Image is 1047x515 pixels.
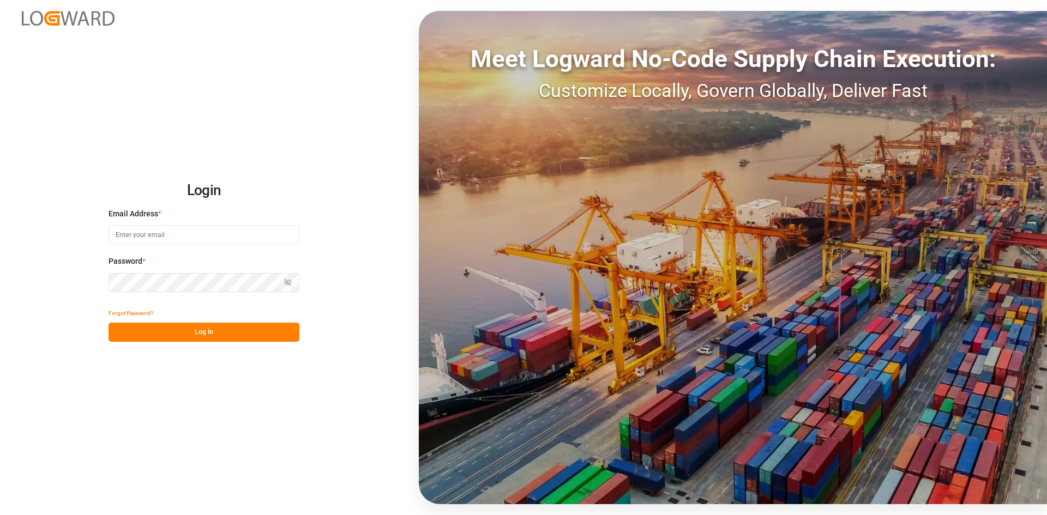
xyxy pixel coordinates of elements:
[109,323,299,342] button: Log In
[419,41,1047,77] div: Meet Logward No-Code Supply Chain Execution:
[109,208,158,220] span: Email Address
[22,11,115,26] img: Logward_new_orange.png
[109,173,299,208] h2: Login
[419,77,1047,105] div: Customize Locally, Govern Globally, Deliver Fast
[109,304,153,323] button: Forgot Password?
[109,225,299,244] input: Enter your email
[109,256,142,267] span: Password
